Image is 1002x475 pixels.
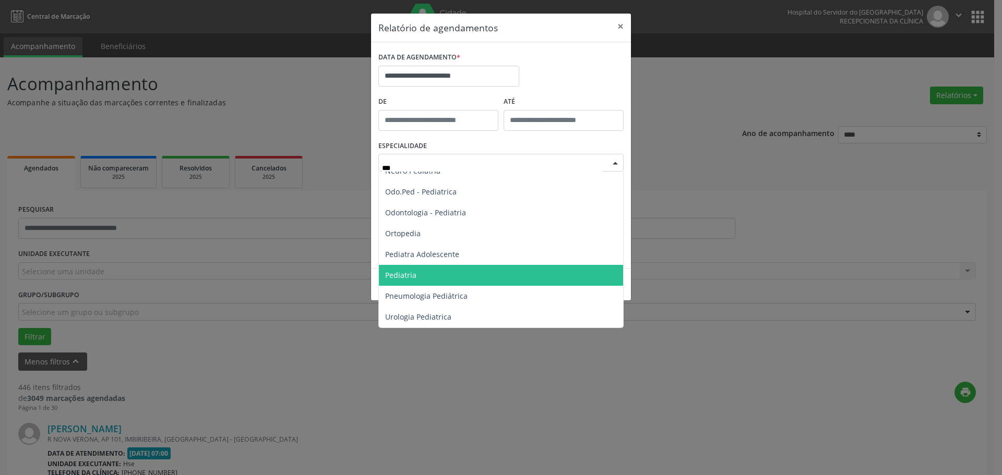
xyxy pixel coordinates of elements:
[385,187,457,197] span: Odo.Ped - Pediatrica
[504,94,624,110] label: ATÉ
[385,228,421,238] span: Ortopedia
[378,50,460,66] label: DATA DE AGENDAMENTO
[385,208,466,217] span: Odontologia - Pediatria
[385,291,468,301] span: Pneumologia Pediátrica
[378,21,498,34] h5: Relatório de agendamentos
[610,14,631,39] button: Close
[385,312,451,322] span: Urologia Pediatrica
[378,94,498,110] label: De
[385,249,459,259] span: Pediatra Adolescente
[378,138,427,154] label: ESPECIALIDADE
[385,270,416,280] span: Pediatria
